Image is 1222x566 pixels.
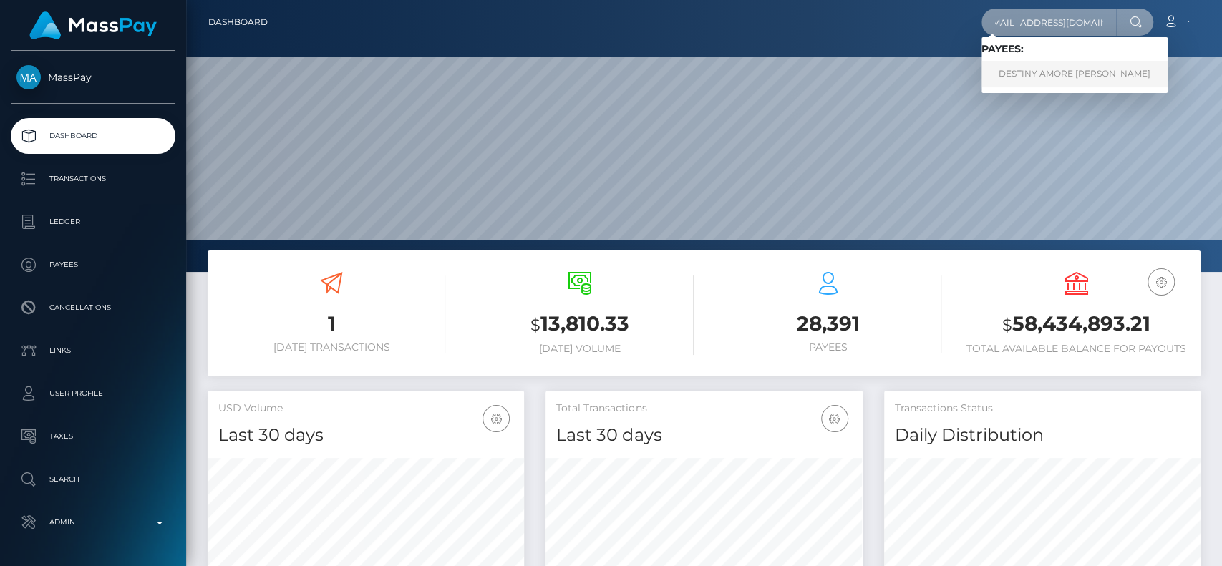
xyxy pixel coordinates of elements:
[895,423,1190,448] h4: Daily Distribution
[16,125,170,147] p: Dashboard
[11,161,175,197] a: Transactions
[29,11,157,39] img: MassPay Logo
[981,9,1116,36] input: Search...
[11,118,175,154] a: Dashboard
[11,71,175,84] span: MassPay
[218,341,445,353] h6: [DATE] Transactions
[16,211,170,233] p: Ledger
[530,315,540,335] small: $
[981,43,1168,55] h6: Payees:
[11,290,175,326] a: Cancellations
[16,512,170,533] p: Admin
[218,401,513,416] h5: USD Volume
[11,419,175,454] a: Taxes
[963,310,1190,339] h3: 58,434,893.21
[715,310,942,338] h3: 28,391
[11,504,175,540] a: Admin
[556,401,851,416] h5: Total Transactions
[715,341,942,353] h6: Payees
[11,247,175,283] a: Payees
[16,254,170,275] p: Payees
[895,401,1190,416] h5: Transactions Status
[208,7,268,37] a: Dashboard
[218,310,445,338] h3: 1
[16,168,170,190] p: Transactions
[11,376,175,411] a: User Profile
[218,423,513,448] h4: Last 30 days
[16,65,41,89] img: MassPay
[1002,315,1012,335] small: $
[963,343,1190,355] h6: Total Available Balance for Payouts
[467,310,694,339] h3: 13,810.33
[11,204,175,240] a: Ledger
[11,462,175,497] a: Search
[11,333,175,369] a: Links
[467,343,694,355] h6: [DATE] Volume
[16,340,170,361] p: Links
[16,426,170,447] p: Taxes
[556,423,851,448] h4: Last 30 days
[981,61,1168,87] a: DESTINY AMORE [PERSON_NAME]
[16,469,170,490] p: Search
[16,383,170,404] p: User Profile
[16,297,170,318] p: Cancellations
